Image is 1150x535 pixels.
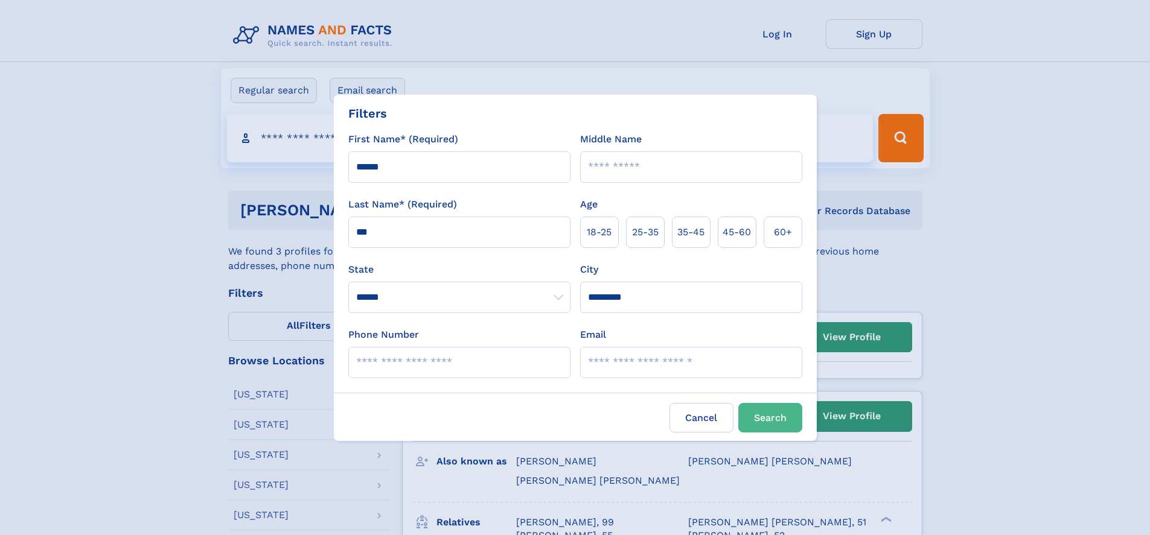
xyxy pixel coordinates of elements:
[669,403,733,432] label: Cancel
[348,197,457,212] label: Last Name* (Required)
[348,328,419,342] label: Phone Number
[738,403,802,432] button: Search
[677,225,704,239] span: 35‑45
[580,262,598,277] label: City
[580,328,606,342] label: Email
[580,197,598,212] label: Age
[632,225,659,239] span: 25‑35
[348,104,387,122] div: Filters
[348,132,458,147] label: First Name* (Required)
[723,225,751,239] span: 45‑60
[580,132,642,147] label: Middle Name
[587,225,612,239] span: 18‑25
[348,262,570,277] label: State
[774,225,792,239] span: 60+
